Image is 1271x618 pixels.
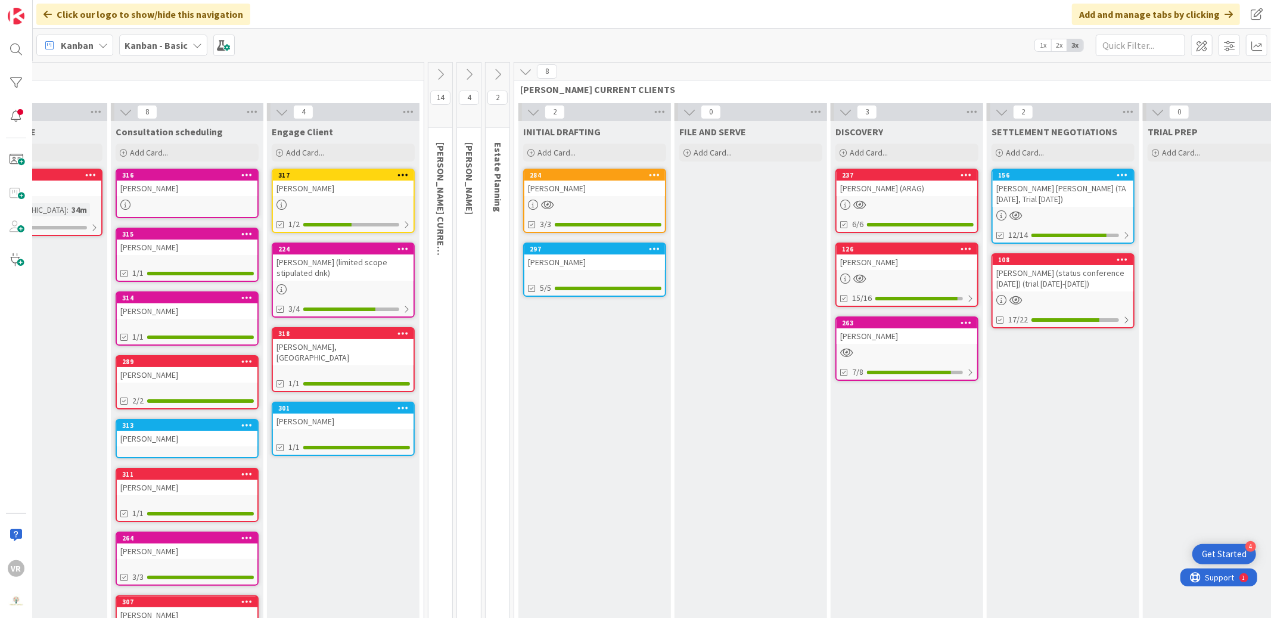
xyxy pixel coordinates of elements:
[537,64,557,79] span: 8
[116,355,259,409] a: 289[PERSON_NAME]2/2
[288,218,300,231] span: 1/2
[132,507,144,520] span: 1/1
[116,228,259,282] a: 315[PERSON_NAME]1/1
[837,318,977,328] div: 263
[1013,105,1033,119] span: 2
[272,327,415,392] a: 318[PERSON_NAME], [GEOGRAPHIC_DATA]1/1
[278,245,414,253] div: 224
[524,254,665,270] div: [PERSON_NAME]
[130,147,168,158] span: Add Card...
[273,244,414,254] div: 224
[524,244,665,270] div: 297[PERSON_NAME]
[117,229,257,240] div: 315
[122,421,257,430] div: 313
[837,170,977,181] div: 237
[523,126,601,138] span: INITIAL DRAFTING
[837,181,977,196] div: [PERSON_NAME] (ARAG)
[132,267,144,280] span: 1/1
[852,218,863,231] span: 6/6
[1072,4,1240,25] div: Add and manage tabs by clicking
[435,142,447,297] span: KRISTI CURRENT CLIENTS
[273,328,414,339] div: 318
[8,8,24,24] img: Visit kanbanzone.com
[992,169,1135,244] a: 156[PERSON_NAME] [PERSON_NAME] (TA [DATE], Trial [DATE])12/14
[278,404,414,412] div: 301
[524,170,665,181] div: 284
[842,171,977,179] div: 237
[132,331,144,343] span: 1/1
[116,126,223,138] span: Consultation scheduling
[122,230,257,238] div: 315
[835,126,883,138] span: DISCOVERY
[992,253,1135,328] a: 108[PERSON_NAME] (status conference [DATE]) (trial [DATE]-[DATE])17/22
[1202,548,1247,560] div: Get Started
[117,533,257,559] div: 264[PERSON_NAME]
[993,265,1133,291] div: [PERSON_NAME] (status conference [DATE]) (trial [DATE]-[DATE])
[837,318,977,344] div: 263[PERSON_NAME]
[117,367,257,383] div: [PERSON_NAME]
[69,203,90,216] div: 34m
[998,171,1133,179] div: 156
[122,534,257,542] div: 264
[1096,35,1185,56] input: Quick Filter...
[117,420,257,446] div: 313[PERSON_NAME]
[286,147,324,158] span: Add Card...
[122,294,257,302] div: 314
[850,147,888,158] span: Add Card...
[117,303,257,319] div: [PERSON_NAME]
[117,597,257,607] div: 307
[492,142,504,212] span: Estate Planning
[1051,39,1067,51] span: 2x
[117,356,257,367] div: 289
[524,244,665,254] div: 297
[837,244,977,270] div: 126[PERSON_NAME]
[122,598,257,606] div: 307
[273,170,414,181] div: 317
[122,470,257,479] div: 311
[137,105,157,119] span: 8
[852,292,872,305] span: 15/16
[523,169,666,233] a: 284[PERSON_NAME]3/3
[273,403,414,414] div: 301
[273,170,414,196] div: 317[PERSON_NAME]
[524,170,665,196] div: 284[PERSON_NAME]
[117,170,257,196] div: 316[PERSON_NAME]
[117,533,257,544] div: 264
[842,245,977,253] div: 126
[117,181,257,196] div: [PERSON_NAME]
[272,402,415,456] a: 301[PERSON_NAME]1/1
[125,39,188,51] b: Kanban - Basic
[122,171,257,179] div: 316
[852,366,863,378] span: 7/8
[1169,105,1189,119] span: 0
[1008,229,1028,241] span: 12/14
[993,254,1133,265] div: 108
[278,171,414,179] div: 317
[117,469,257,495] div: 311[PERSON_NAME]
[993,181,1133,207] div: [PERSON_NAME] [PERSON_NAME] (TA [DATE], Trial [DATE])
[132,571,144,583] span: 3/3
[993,254,1133,291] div: 108[PERSON_NAME] (status conference [DATE]) (trial [DATE]-[DATE])
[992,126,1117,138] span: SETTLEMENT NEGOTIATIONS
[36,4,250,25] div: Click our logo to show/hide this navigation
[993,170,1133,181] div: 156
[524,181,665,196] div: [PERSON_NAME]
[540,218,551,231] span: 3/3
[273,403,414,429] div: 301[PERSON_NAME]
[837,244,977,254] div: 126
[116,169,259,218] a: 316[PERSON_NAME]
[273,244,414,281] div: 224[PERSON_NAME] (limited scope stipulated dnk)
[1245,541,1256,552] div: 4
[117,469,257,480] div: 311
[122,358,257,366] div: 289
[288,441,300,454] span: 1/1
[117,356,257,383] div: 289[PERSON_NAME]
[487,91,508,105] span: 2
[117,240,257,255] div: [PERSON_NAME]
[679,126,746,138] span: FILE AND SERVE
[701,105,721,119] span: 0
[537,147,576,158] span: Add Card...
[273,254,414,281] div: [PERSON_NAME] (limited scope stipulated dnk)
[8,594,24,610] img: avatar
[116,291,259,346] a: 314[PERSON_NAME]1/1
